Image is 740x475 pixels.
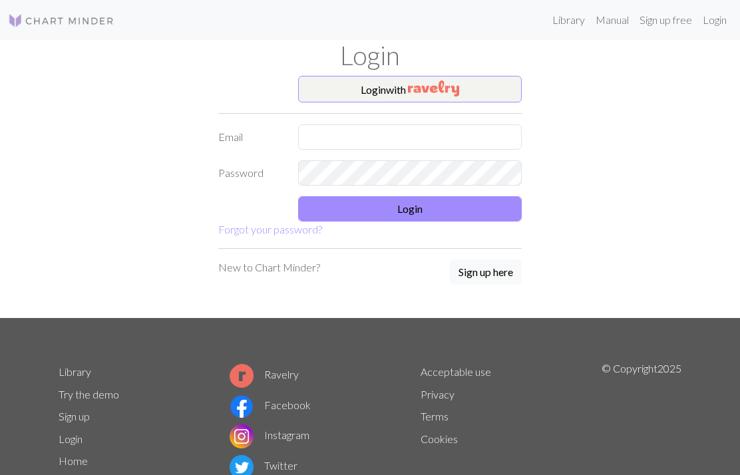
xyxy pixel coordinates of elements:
p: New to Chart Minder? [218,259,320,275]
button: Login [298,196,522,222]
a: Sign up [59,410,90,422]
a: Facebook [230,398,311,411]
a: Acceptable use [421,365,491,378]
a: Try the demo [59,388,119,400]
a: Privacy [421,388,455,400]
button: Sign up here [450,259,522,285]
a: Library [547,7,590,33]
a: Home [59,454,88,467]
img: Ravelry logo [230,364,254,388]
a: Terms [421,410,449,422]
a: Cookies [421,432,458,445]
a: Library [59,365,91,378]
a: Ravelry [230,368,299,381]
a: Sign up free [634,7,697,33]
label: Password [210,160,290,186]
a: Manual [590,7,634,33]
img: Facebook logo [230,395,254,418]
img: Logo [8,13,114,29]
a: Login [59,432,83,445]
button: Loginwith [298,76,522,102]
a: Instagram [230,428,309,441]
a: Sign up here [450,259,522,286]
a: Forgot your password? [218,223,322,236]
a: Twitter [230,459,297,472]
img: Instagram logo [230,424,254,448]
img: Ravelry [408,80,459,96]
h1: Login [51,40,689,71]
label: Email [210,124,290,150]
a: Login [697,7,732,33]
